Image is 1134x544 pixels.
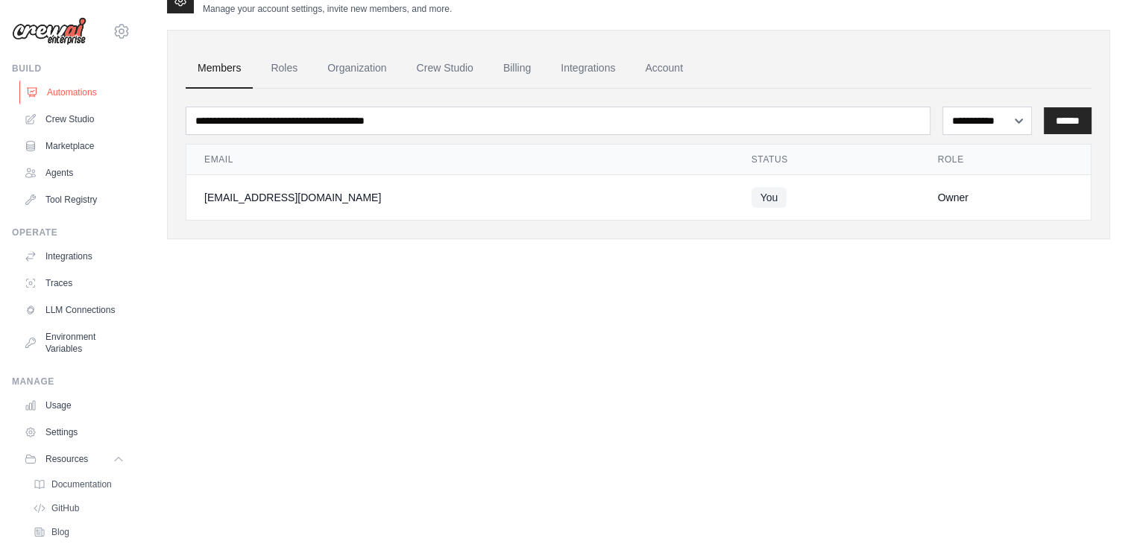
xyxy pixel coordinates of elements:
div: Build [12,63,130,75]
p: Manage your account settings, invite new members, and more. [203,3,452,15]
img: Logo [12,17,86,45]
a: Marketplace [18,134,130,158]
div: [EMAIL_ADDRESS][DOMAIN_NAME] [204,190,716,205]
div: Operate [12,227,130,238]
a: Environment Variables [18,325,130,361]
span: Resources [45,453,88,465]
th: Email [186,145,734,175]
a: Blog [27,522,130,543]
th: Status [734,145,920,175]
a: Traces [18,271,130,295]
div: Owner [938,190,1074,205]
th: Role [920,145,1092,175]
a: Members [186,48,253,89]
a: GitHub [27,498,130,519]
a: LLM Connections [18,298,130,322]
span: Blog [51,526,69,538]
span: You [752,187,787,208]
a: Integrations [549,48,627,89]
a: Settings [18,420,130,444]
span: GitHub [51,502,79,514]
a: Integrations [18,244,130,268]
a: Roles [259,48,309,89]
span: Documentation [51,478,112,490]
a: Billing [491,48,543,89]
div: Manage [12,376,130,388]
a: Crew Studio [18,107,130,131]
a: Documentation [27,474,130,495]
a: Usage [18,393,130,417]
a: Crew Studio [405,48,485,89]
a: Organization [315,48,398,89]
a: Account [633,48,695,89]
a: Tool Registry [18,188,130,212]
button: Resources [18,447,130,471]
a: Automations [19,80,132,104]
a: Agents [18,161,130,185]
